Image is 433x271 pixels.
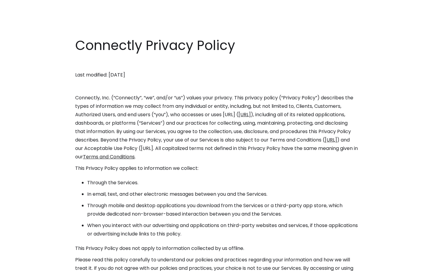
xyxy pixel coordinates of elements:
[75,71,358,79] p: Last modified: [DATE]
[75,59,358,68] p: ‍
[238,111,251,118] a: [URL]
[83,153,135,160] a: Terms and Conditions
[325,136,337,143] a: [URL]
[87,179,358,187] li: Through the Services.
[75,244,358,253] p: This Privacy Policy does not apply to information collected by us offline.
[75,94,358,161] p: Connectly, Inc. (“Connectly”, “we”, and/or “us”) values your privacy. This privacy policy (“Priva...
[87,221,358,238] li: When you interact with our advertising and applications on third-party websites and services, if ...
[87,201,358,218] li: Through mobile and desktop applications you download from the Services or a third-party app store...
[12,260,36,269] ul: Language list
[87,190,358,198] li: In email, text, and other electronic messages between you and the Services.
[75,36,358,55] h1: Connectly Privacy Policy
[75,164,358,173] p: This Privacy Policy applies to information we collect:
[6,260,36,269] aside: Language selected: English
[75,82,358,91] p: ‍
